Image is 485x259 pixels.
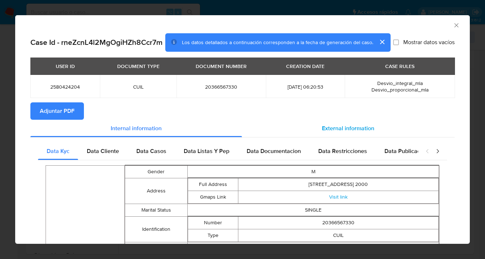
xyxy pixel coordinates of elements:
[38,143,418,160] div: Detailed internal info
[393,39,399,45] input: Mostrar datos vacíos
[373,33,391,51] button: cerrar
[191,60,251,72] div: DOCUMENT NUMBER
[188,165,439,178] td: M
[453,22,459,28] button: Cerrar ventana
[318,147,367,155] span: Data Restricciones
[125,242,188,255] td: Is Regulated Entity
[47,147,69,155] span: Data Kyc
[188,242,439,255] td: false
[188,204,439,216] td: SINGLE
[125,178,188,204] td: Address
[238,216,438,229] td: 20366567330
[111,124,162,132] span: Internal information
[125,165,188,178] td: Gender
[403,39,455,46] span: Mostrar datos vacíos
[51,60,79,72] div: USER ID
[282,60,329,72] div: CREATION DATE
[109,84,168,90] span: CUIL
[188,178,238,191] td: Full Address
[275,84,336,90] span: [DATE] 06:20:53
[40,103,75,119] span: Adjuntar PDF
[113,60,164,72] div: DOCUMENT TYPE
[39,84,91,90] span: 2580424204
[15,15,470,244] div: closure-recommendation-modal
[188,229,238,242] td: Type
[188,191,238,203] td: Gmaps Link
[125,204,188,216] td: Marital Status
[188,216,238,229] td: Number
[30,120,455,137] div: Detailed info
[329,193,348,200] a: Visit link
[185,84,257,90] span: 20366567330
[384,147,434,155] span: Data Publicaciones
[184,147,229,155] span: Data Listas Y Pep
[125,216,188,242] td: Identification
[238,229,438,242] td: CUIL
[30,102,84,120] button: Adjuntar PDF
[322,124,374,132] span: External information
[87,147,119,155] span: Data Cliente
[238,178,438,191] td: [STREET_ADDRESS] 2000
[371,86,429,93] span: Desvio_proporcional_mla
[381,60,419,72] div: CASE RULES
[377,80,423,87] span: Desvio_integral_mla
[30,38,163,47] h2: Case Id - rneZcnL4l2MgOgiHZh8Ccr7m
[182,39,373,46] span: Los datos detallados a continuación corresponden a la fecha de generación del caso.
[136,147,166,155] span: Data Casos
[247,147,301,155] span: Data Documentacion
